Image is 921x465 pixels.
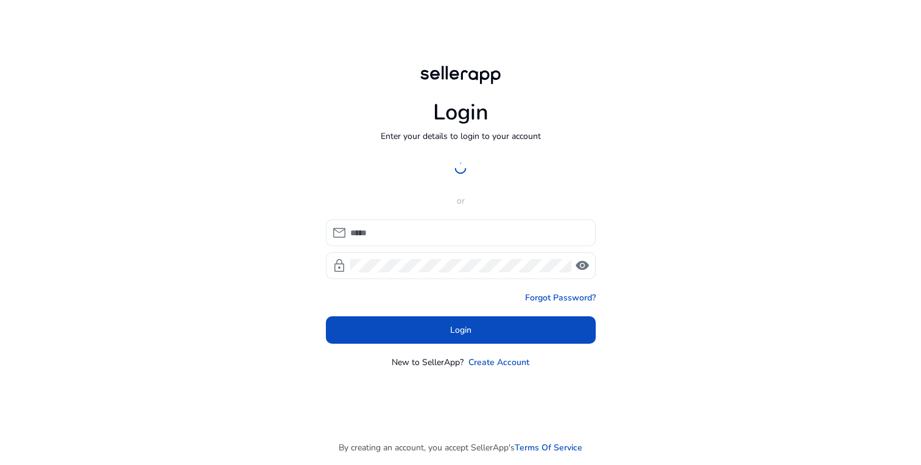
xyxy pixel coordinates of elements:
[332,225,347,240] span: mail
[381,130,541,143] p: Enter your details to login to your account
[468,356,529,369] a: Create Account
[525,291,596,304] a: Forgot Password?
[392,356,464,369] p: New to SellerApp?
[433,99,489,126] h1: Login
[326,194,596,207] p: or
[575,258,590,273] span: visibility
[450,324,471,336] span: Login
[326,316,596,344] button: Login
[332,258,347,273] span: lock
[515,441,582,454] a: Terms Of Service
